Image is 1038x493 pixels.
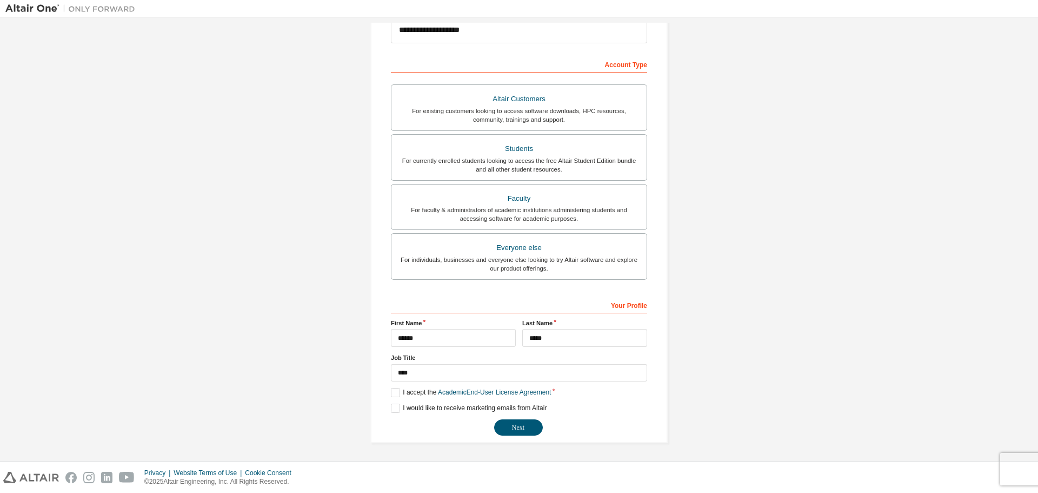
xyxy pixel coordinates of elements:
div: Account Type [391,55,647,73]
img: linkedin.svg [101,472,112,483]
div: Website Terms of Use [174,469,245,477]
div: For currently enrolled students looking to access the free Altair Student Edition bundle and all ... [398,156,640,174]
img: Altair One [5,3,141,14]
label: I accept the [391,388,551,397]
img: instagram.svg [83,472,95,483]
label: First Name [391,319,516,327]
div: Privacy [144,469,174,477]
div: Cookie Consent [245,469,297,477]
div: Your Profile [391,296,647,313]
div: For individuals, businesses and everyone else looking to try Altair software and explore our prod... [398,255,640,273]
button: Next [494,419,543,436]
div: Altair Customers [398,91,640,107]
div: Faculty [398,191,640,206]
img: altair_logo.svg [3,472,59,483]
div: Everyone else [398,240,640,255]
p: © 2025 Altair Engineering, Inc. All Rights Reserved. [144,477,298,487]
div: Students [398,141,640,156]
img: youtube.svg [119,472,135,483]
div: For existing customers looking to access software downloads, HPC resources, community, trainings ... [398,107,640,124]
div: For faculty & administrators of academic institutions administering students and accessing softwa... [398,206,640,223]
a: Academic End-User License Agreement [438,389,551,396]
label: Last Name [522,319,647,327]
label: I would like to receive marketing emails from Altair [391,404,547,413]
label: Job Title [391,353,647,362]
img: facebook.svg [65,472,77,483]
